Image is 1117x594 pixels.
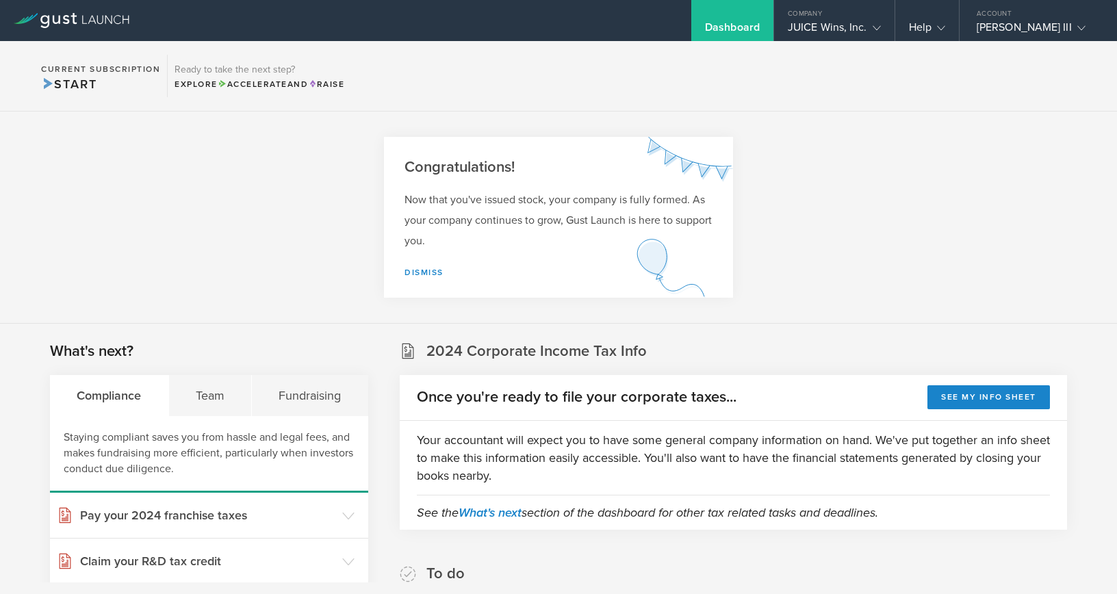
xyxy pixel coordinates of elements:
[417,431,1050,485] p: Your accountant will expect you to have some general company information on hand. We've put toget...
[252,375,368,416] div: Fundraising
[80,506,335,524] h3: Pay your 2024 franchise taxes
[705,21,760,41] div: Dashboard
[218,79,309,89] span: and
[50,416,368,493] div: Staying compliant saves you from hassle and legal fees, and makes fundraising more efficient, par...
[405,157,712,177] h2: Congratulations!
[417,387,736,407] h2: Once you're ready to file your corporate taxes...
[169,375,253,416] div: Team
[909,21,945,41] div: Help
[405,190,712,251] p: Now that you've issued stock, your company is fully formed. As your company continues to grow, Gu...
[80,552,335,570] h3: Claim your R&D tax credit
[426,341,647,361] h2: 2024 Corporate Income Tax Info
[167,55,351,97] div: Ready to take the next step?ExploreAccelerateandRaise
[218,79,287,89] span: Accelerate
[41,77,97,92] span: Start
[41,65,160,73] h2: Current Subscription
[405,268,444,277] a: Dismiss
[459,505,522,520] a: What's next
[977,21,1093,41] div: [PERSON_NAME] III
[426,564,465,584] h2: To do
[417,505,878,520] em: See the section of the dashboard for other tax related tasks and deadlines.
[175,78,344,90] div: Explore
[50,341,133,361] h2: What's next?
[50,375,169,416] div: Compliance
[927,385,1050,409] button: See my info sheet
[175,65,344,75] h3: Ready to take the next step?
[308,79,344,89] span: Raise
[788,21,881,41] div: JUICE Wins, Inc.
